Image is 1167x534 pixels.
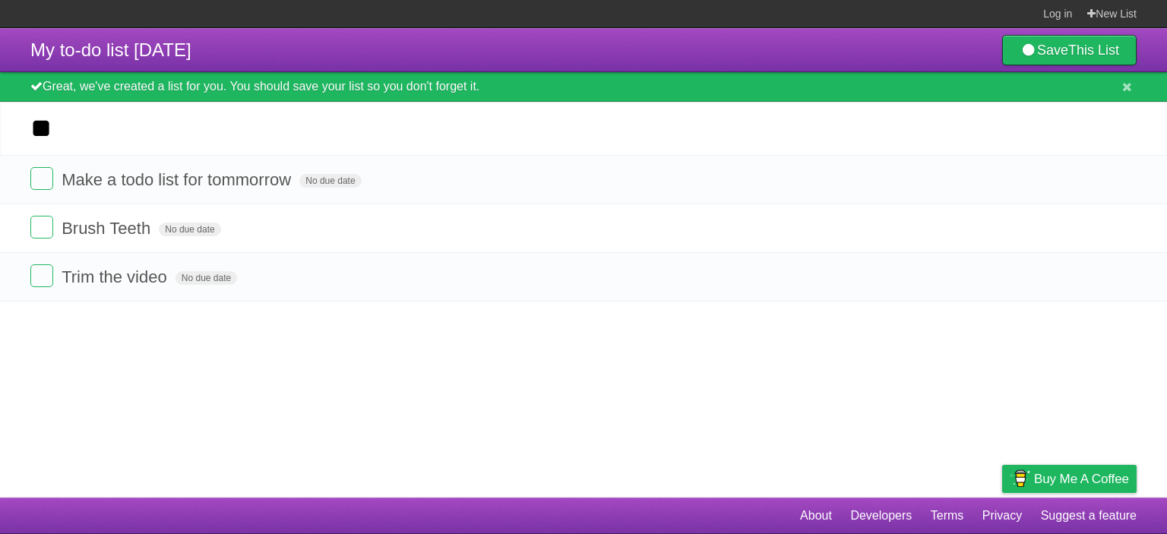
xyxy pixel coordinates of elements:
span: No due date [159,223,220,236]
a: Developers [850,501,912,530]
span: Brush Teeth [62,219,154,238]
a: Buy me a coffee [1002,465,1137,493]
span: Make a todo list for tommorrow [62,170,295,189]
span: Buy me a coffee [1034,466,1129,492]
a: Terms [931,501,964,530]
b: This List [1068,43,1119,58]
a: About [800,501,832,530]
span: No due date [176,271,237,285]
img: Buy me a coffee [1010,466,1030,491]
a: Privacy [982,501,1022,530]
span: My to-do list [DATE] [30,39,191,60]
label: Done [30,216,53,239]
label: Done [30,264,53,287]
span: No due date [299,174,361,188]
label: Done [30,167,53,190]
a: SaveThis List [1002,35,1137,65]
a: Suggest a feature [1041,501,1137,530]
span: Trim the video [62,267,171,286]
